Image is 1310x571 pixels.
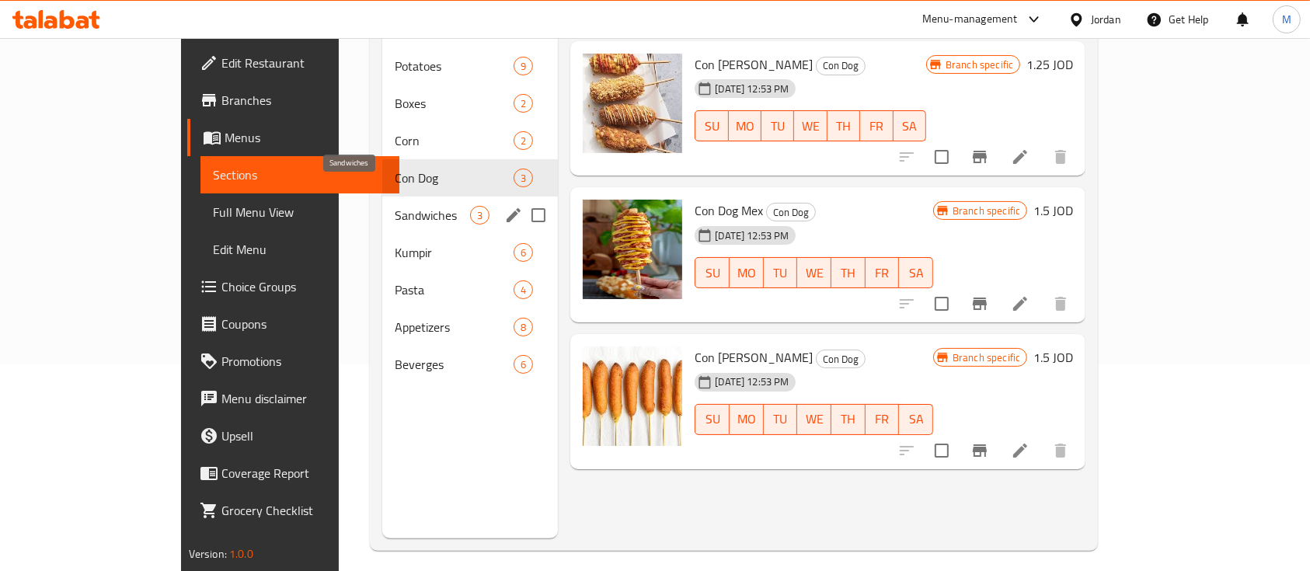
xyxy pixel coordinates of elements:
[872,408,894,430] span: FR
[221,277,388,296] span: Choice Groups
[764,404,798,435] button: TU
[831,404,866,435] button: TH
[767,204,815,221] span: Con Dog
[514,243,533,262] div: items
[395,57,514,75] span: Potatoes
[502,204,525,227] button: edit
[382,308,558,346] div: Appetizers8
[187,119,400,156] a: Menus
[866,257,900,288] button: FR
[395,206,470,225] span: Sandwiches
[730,257,764,288] button: MO
[187,454,400,492] a: Coverage Report
[187,380,400,417] a: Menu disclaimer
[1282,11,1291,28] span: M
[382,122,558,159] div: Corn2
[1011,294,1030,313] a: Edit menu item
[702,408,723,430] span: SU
[200,156,400,193] a: Sections
[905,262,927,284] span: SA
[514,171,532,186] span: 3
[961,285,998,322] button: Branch-specific-item
[925,287,958,320] span: Select to update
[213,240,388,259] span: Edit Menu
[382,47,558,85] div: Potatoes9
[834,115,854,138] span: TH
[395,280,514,299] span: Pasta
[860,110,893,141] button: FR
[729,110,761,141] button: MO
[213,165,388,184] span: Sections
[514,318,533,336] div: items
[695,199,763,222] span: Con Dog Mex
[189,544,227,564] span: Version:
[816,350,866,368] div: Con Dog
[187,343,400,380] a: Promotions
[794,110,827,141] button: WE
[1042,138,1079,176] button: delete
[899,404,933,435] button: SA
[470,206,490,225] div: items
[961,138,998,176] button: Branch-specific-item
[866,404,900,435] button: FR
[514,283,532,298] span: 4
[817,350,865,368] span: Con Dog
[187,268,400,305] a: Choice Groups
[797,404,831,435] button: WE
[1091,11,1121,28] div: Jordan
[816,57,866,75] div: Con Dog
[766,203,816,221] div: Con Dog
[382,85,558,122] div: Boxes2
[803,408,825,430] span: WE
[395,131,514,150] span: Corn
[514,134,532,148] span: 2
[187,44,400,82] a: Edit Restaurant
[961,432,998,469] button: Branch-specific-item
[221,91,388,110] span: Branches
[709,228,795,243] span: [DATE] 12:53 PM
[764,257,798,288] button: TU
[583,200,682,299] img: Con Dog Mex
[514,320,532,335] span: 8
[395,169,514,187] div: Con Dog
[817,57,865,75] span: Con Dog
[695,53,813,76] span: Con [PERSON_NAME]
[894,110,926,141] button: SA
[736,262,758,284] span: MO
[514,94,533,113] div: items
[1026,54,1073,75] h6: 1.25 JOD
[736,408,758,430] span: MO
[827,110,860,141] button: TH
[1033,200,1073,221] h6: 1.5 JOD
[221,315,388,333] span: Coupons
[225,128,388,147] span: Menus
[770,408,792,430] span: TU
[1011,148,1030,166] a: Edit menu item
[925,141,958,173] span: Select to update
[939,57,1019,72] span: Branch specific
[221,464,388,482] span: Coverage Report
[395,94,514,113] span: Boxes
[695,257,730,288] button: SU
[583,54,682,153] img: Con Doug
[514,59,532,74] span: 9
[395,355,514,374] span: Beverges
[797,257,831,288] button: WE
[514,57,533,75] div: items
[382,346,558,383] div: Beverges6
[770,262,792,284] span: TU
[514,96,532,111] span: 2
[730,404,764,435] button: MO
[695,404,730,435] button: SU
[838,262,859,284] span: TH
[221,352,388,371] span: Promotions
[382,271,558,308] div: Pasta4
[866,115,887,138] span: FR
[899,257,933,288] button: SA
[514,357,532,372] span: 6
[695,110,728,141] button: SU
[187,417,400,454] a: Upsell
